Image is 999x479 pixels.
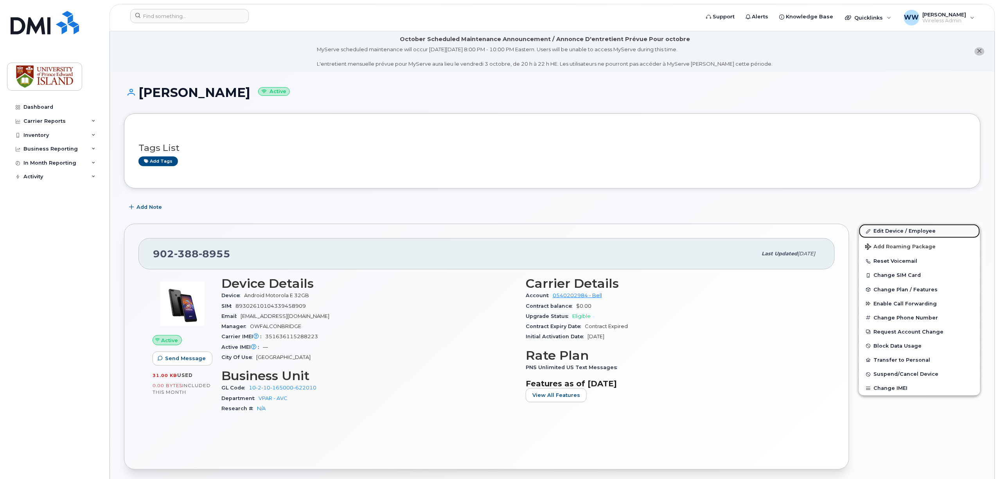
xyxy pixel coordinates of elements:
[865,244,936,251] span: Add Roaming Package
[526,388,587,402] button: View All Features
[221,276,516,291] h3: Device Details
[265,334,318,339] span: 351636115288223
[221,313,241,319] span: Email
[526,303,576,309] span: Contract balance
[162,337,178,344] span: Active
[256,354,311,360] span: [GEOGRAPHIC_DATA]
[859,311,980,325] button: Change Phone Number
[532,391,580,399] span: View All Features
[526,364,621,370] span: PNS Unlimited US Text Messages
[241,313,329,319] span: [EMAIL_ADDRESS][DOMAIN_NAME]
[221,344,263,350] span: Active IMEI
[199,248,230,260] span: 8955
[526,334,588,339] span: Initial Activation Date
[859,381,980,395] button: Change IMEI
[975,47,985,56] button: close notification
[221,303,235,309] span: SIM
[138,156,178,166] a: Add tags
[177,372,193,378] span: used
[859,325,980,339] button: Request Account Change
[576,303,591,309] span: $0.00
[124,86,981,99] h1: [PERSON_NAME]
[572,313,591,319] span: Eligible
[859,339,980,353] button: Block Data Usage
[221,369,516,383] h3: Business Unit
[874,301,937,307] span: Enable Call Forwarding
[250,323,301,329] span: OWFALCONBRIDGE
[221,405,257,411] span: Research #
[762,251,798,257] span: Last updated
[798,251,816,257] span: [DATE]
[526,313,572,319] span: Upgrade Status
[153,383,182,388] span: 0.00 Bytes
[400,35,690,43] div: October Scheduled Maintenance Announcement / Annonce D'entretient Prévue Pour octobre
[585,323,628,329] span: Contract Expired
[859,224,980,238] a: Edit Device / Employee
[165,355,206,362] span: Send Message
[137,203,162,211] span: Add Note
[859,254,980,268] button: Reset Voicemail
[138,143,966,153] h3: Tags List
[153,373,177,378] span: 31.00 KB
[159,280,206,327] img: image20231002-3703462-nvar5v.jpeg
[859,297,980,311] button: Enable Call Forwarding
[221,323,250,329] span: Manager
[221,385,249,391] span: GL Code
[221,354,256,360] span: City Of Use
[526,379,821,388] h3: Features as of [DATE]
[235,303,306,309] span: 89302610104339458909
[258,87,290,96] small: Active
[174,248,199,260] span: 388
[553,292,602,298] a: 0540202984 - Bell
[153,248,230,260] span: 902
[244,292,309,298] span: Android Motorola E 32GB
[526,348,821,362] h3: Rate Plan
[859,367,980,381] button: Suspend/Cancel Device
[859,353,980,367] button: Transfer to Personal
[526,292,553,298] span: Account
[526,323,585,329] span: Contract Expiry Date
[317,46,773,68] div: MyServe scheduled maintenance will occur [DATE][DATE] 8:00 PM - 10:00 PM Eastern. Users will be u...
[859,268,980,282] button: Change SIM Card
[249,385,316,391] a: 10-2-10-165000-622010
[588,334,604,339] span: [DATE]
[874,287,938,292] span: Change Plan / Features
[859,238,980,254] button: Add Roaming Package
[221,395,259,401] span: Department
[221,334,265,339] span: Carrier IMEI
[874,371,939,377] span: Suspend/Cancel Device
[263,344,268,350] span: —
[257,405,266,411] a: N/A
[526,276,821,291] h3: Carrier Details
[259,395,287,401] a: VPAR - AVC
[221,292,244,298] span: Device
[124,200,169,214] button: Add Note
[859,283,980,297] button: Change Plan / Features
[153,352,212,366] button: Send Message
